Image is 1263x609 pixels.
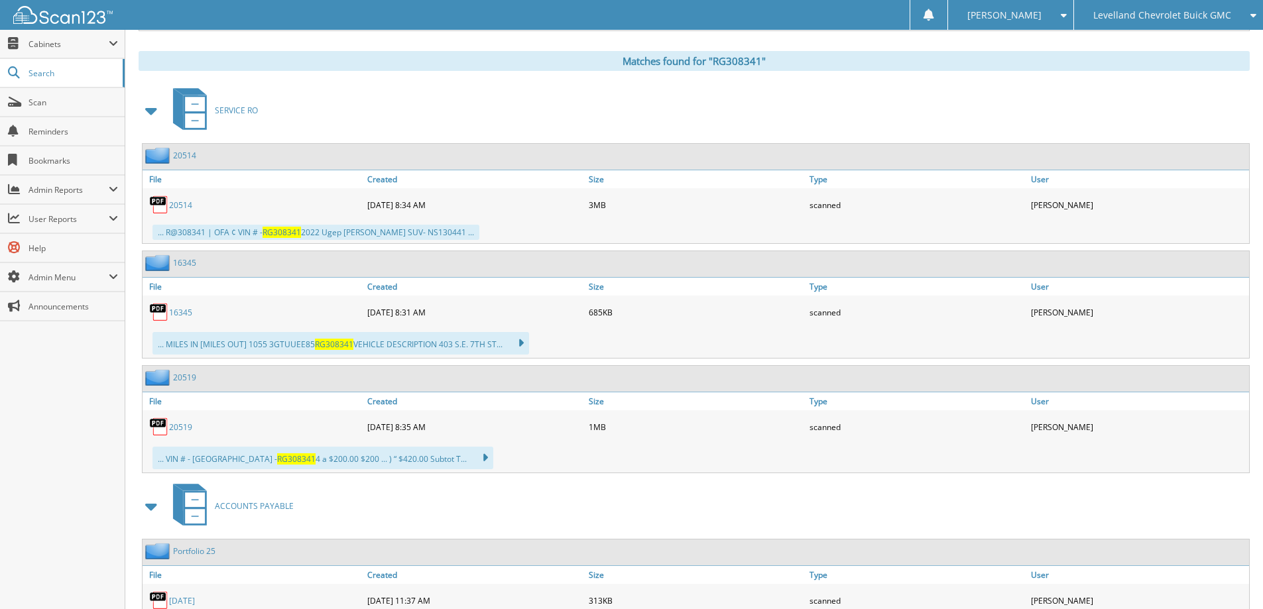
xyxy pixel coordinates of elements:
a: Created [364,566,585,584]
a: 20514 [173,150,196,161]
span: SERVICE RO [215,105,258,116]
span: Bookmarks [29,155,118,166]
img: folder2.png [145,147,173,164]
div: [PERSON_NAME] [1028,414,1249,440]
a: File [143,278,364,296]
img: PDF.png [149,195,169,215]
span: Scan [29,97,118,108]
div: ... VIN # - [GEOGRAPHIC_DATA] - 4 a $200.00 $200 ... ) “ $420.00 Subtot T... [152,447,493,469]
div: scanned [806,299,1028,325]
div: [PERSON_NAME] [1028,192,1249,218]
span: RG308341 [263,227,301,238]
a: SERVICE RO [165,84,258,137]
span: RG308341 [315,339,353,350]
a: ACCOUNTS PAYABLE [165,480,294,532]
img: scan123-logo-white.svg [13,6,113,24]
span: User Reports [29,213,109,225]
span: Help [29,243,118,254]
span: [PERSON_NAME] [967,11,1042,19]
div: scanned [806,192,1028,218]
a: File [143,566,364,584]
a: 16345 [169,307,192,318]
span: Admin Reports [29,184,109,195]
a: Type [806,170,1028,188]
a: [DATE] [169,595,195,606]
a: 20519 [173,372,196,383]
iframe: Chat Widget [1197,545,1263,609]
div: [DATE] 8:35 AM [364,414,585,440]
a: Size [585,392,807,410]
span: Cabinets [29,38,109,50]
span: ACCOUNTS PAYABLE [215,500,294,512]
div: 3MB [585,192,807,218]
div: [DATE] 8:31 AM [364,299,585,325]
a: 20514 [169,199,192,211]
span: RG308341 [277,453,316,465]
a: Type [806,566,1028,584]
span: Announcements [29,301,118,312]
span: Admin Menu [29,272,109,283]
a: Size [585,278,807,296]
img: folder2.png [145,543,173,559]
a: User [1028,170,1249,188]
a: File [143,392,364,410]
a: Created [364,170,585,188]
img: PDF.png [149,417,169,437]
div: 685KB [585,299,807,325]
div: 1MB [585,414,807,440]
img: PDF.png [149,302,169,322]
a: Type [806,392,1028,410]
div: ... MILES IN [MILES OUT] 1055 3GTUUEE85 VEHICLE DESCRIPTION 403 S.E. 7TH ST... [152,332,529,355]
span: Search [29,68,116,79]
div: ... R@308341 | OFA ¢ VIN # - 2022 Ugep [PERSON_NAME] SUV- NS130441 ... [152,225,479,240]
a: File [143,170,364,188]
div: [DATE] 8:34 AM [364,192,585,218]
a: Size [585,566,807,584]
img: folder2.png [145,254,173,271]
a: 16345 [173,257,196,268]
a: Portfolio 25 [173,545,215,557]
a: 20519 [169,421,192,433]
span: Levelland Chevrolet Buick GMC [1093,11,1231,19]
a: User [1028,392,1249,410]
div: Matches found for "RG308341" [139,51,1250,71]
a: Created [364,278,585,296]
a: Created [364,392,585,410]
a: Size [585,170,807,188]
a: Type [806,278,1028,296]
a: User [1028,566,1249,584]
a: User [1028,278,1249,296]
div: [PERSON_NAME] [1028,299,1249,325]
img: folder2.png [145,369,173,386]
span: Reminders [29,126,118,137]
div: scanned [806,414,1028,440]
